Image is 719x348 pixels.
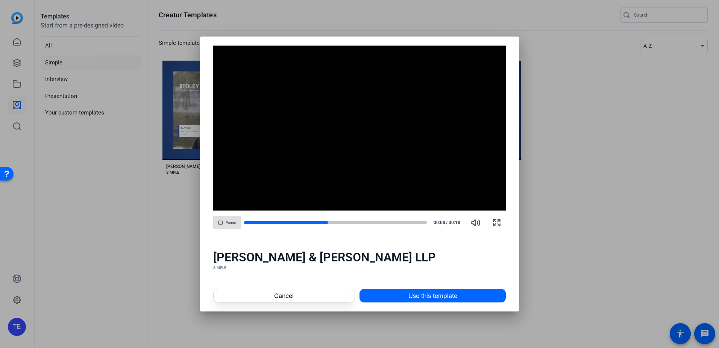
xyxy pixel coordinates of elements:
[226,221,236,225] span: Pause
[408,291,457,300] span: Use this template
[488,214,506,232] button: Fullscreen
[213,216,241,229] button: Pause
[213,289,355,302] button: Cancel
[213,265,506,271] div: SIMPLE
[213,46,506,211] div: Video Player
[274,291,294,300] span: Cancel
[449,219,464,226] span: 00:18
[359,289,506,302] button: Use this template
[430,219,445,226] span: 00:08
[430,219,464,226] div: /
[467,214,485,232] button: Mute
[213,250,506,265] div: [PERSON_NAME] & [PERSON_NAME] LLP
